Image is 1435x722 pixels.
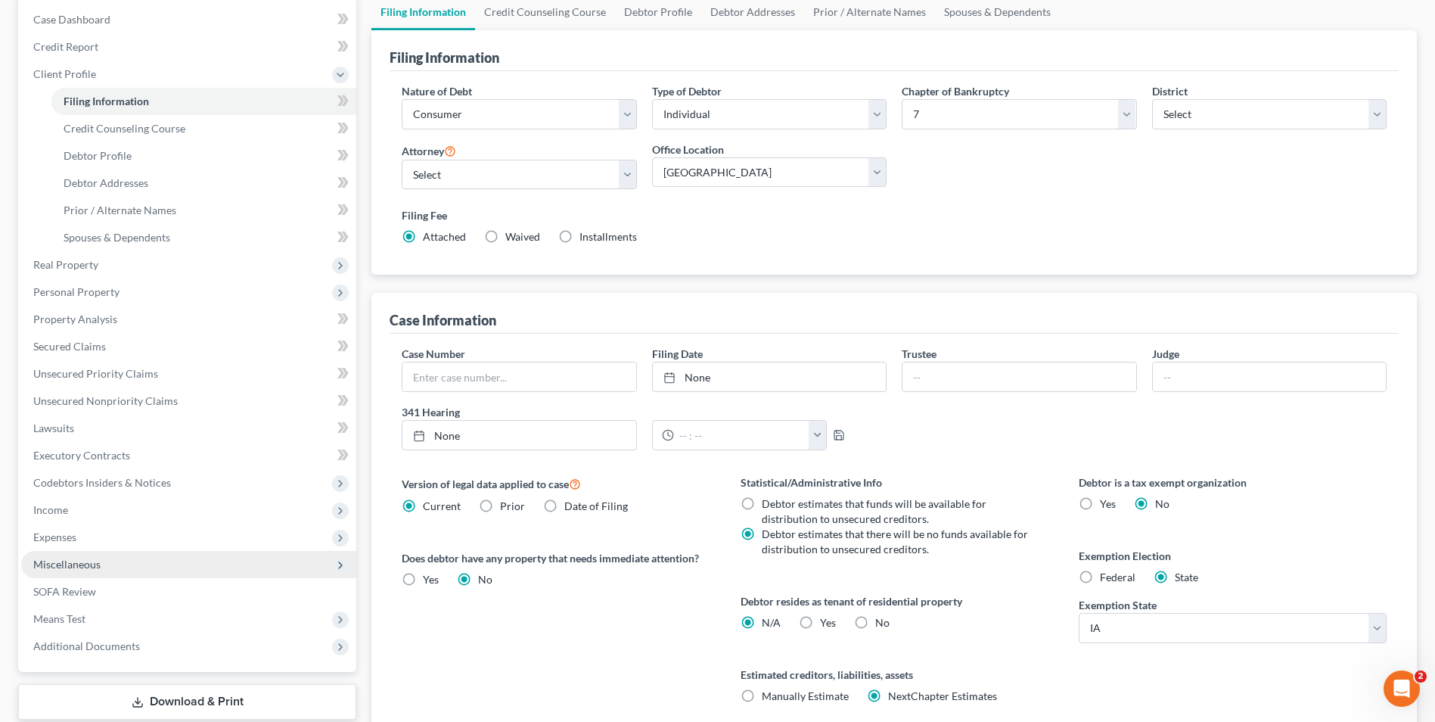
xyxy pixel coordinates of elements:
label: Version of legal data applied to case [402,475,710,493]
span: No [1155,497,1169,510]
span: No [875,616,890,629]
label: Filing Fee [402,207,1387,223]
label: Nature of Debt [402,83,472,99]
label: District [1152,83,1188,99]
span: Federal [1100,571,1135,584]
span: Spouses & Dependents [64,231,170,244]
span: Unsecured Nonpriority Claims [33,394,178,407]
span: Yes [423,573,439,586]
iframe: Intercom live chat [1384,671,1420,707]
span: Waived [505,230,540,243]
label: Exemption Election [1079,548,1387,564]
span: Real Property [33,258,98,271]
span: Debtor Addresses [64,176,148,189]
span: Income [33,503,68,516]
span: Miscellaneous [33,558,101,571]
label: Office Location [652,142,724,157]
a: Filing Information [51,88,356,115]
a: Spouses & Dependents [51,224,356,251]
span: 2 [1415,671,1427,683]
span: N/A [762,616,781,629]
a: Executory Contracts [21,442,356,469]
span: Date of Filing [564,499,628,512]
span: Property Analysis [33,313,117,325]
label: Does debtor have any property that needs immediate attention? [402,550,710,566]
a: None [402,421,635,450]
a: Download & Print [18,684,356,720]
span: Prior [500,499,525,512]
span: Means Test [33,612,85,625]
input: -- : -- [674,421,809,450]
label: Exemption State [1079,597,1157,613]
a: Lawsuits [21,415,356,442]
span: Yes [1100,497,1116,510]
span: Codebtors Insiders & Notices [33,476,171,489]
div: Case Information [390,311,496,329]
span: Yes [820,616,836,629]
span: Credit Report [33,40,98,53]
span: State [1175,571,1198,584]
span: Installments [579,230,637,243]
span: Debtor estimates that funds will be available for distribution to unsecured creditors. [762,497,986,525]
span: Secured Claims [33,340,106,353]
span: Attached [423,230,466,243]
input: -- [1153,363,1386,391]
span: Additional Documents [33,640,140,652]
span: Credit Counseling Course [64,122,185,135]
label: Debtor is a tax exempt organization [1079,475,1387,490]
a: Prior / Alternate Names [51,197,356,224]
a: Unsecured Nonpriority Claims [21,387,356,415]
span: Personal Property [33,285,120,298]
input: Enter case number... [402,363,635,391]
label: Estimated creditors, liabilities, assets [741,667,1048,683]
div: Filing Information [390,48,499,67]
span: Debtor estimates that there will be no funds available for distribution to unsecured creditors. [762,527,1028,556]
label: Chapter of Bankruptcy [902,83,1009,99]
span: No [478,573,492,586]
span: Executory Contracts [33,449,130,462]
label: Statistical/Administrative Info [741,475,1048,490]
a: Credit Counseling Course [51,115,356,142]
span: SOFA Review [33,585,96,598]
span: Filing Information [64,95,149,107]
a: Unsecured Priority Claims [21,360,356,387]
span: Current [423,499,461,512]
a: Debtor Profile [51,142,356,170]
span: Debtor Profile [64,149,132,162]
a: Credit Report [21,33,356,61]
a: SOFA Review [21,578,356,605]
label: Trustee [902,346,936,362]
span: Client Profile [33,67,96,80]
a: Property Analysis [21,306,356,333]
span: Prior / Alternate Names [64,204,176,216]
span: Expenses [33,531,76,543]
input: -- [902,363,1135,391]
label: Filing Date [652,346,703,362]
a: None [653,363,886,391]
span: NextChapter Estimates [888,689,997,702]
label: Case Number [402,346,465,362]
label: Type of Debtor [652,83,722,99]
label: 341 Hearing [394,404,894,420]
span: Lawsuits [33,422,74,434]
span: Case Dashboard [33,13,110,26]
a: Debtor Addresses [51,170,356,197]
span: Manually Estimate [762,689,849,702]
span: Unsecured Priority Claims [33,367,158,380]
a: Case Dashboard [21,6,356,33]
label: Judge [1152,346,1179,362]
label: Attorney [402,142,456,160]
label: Debtor resides as tenant of residential property [741,593,1048,609]
a: Secured Claims [21,333,356,360]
